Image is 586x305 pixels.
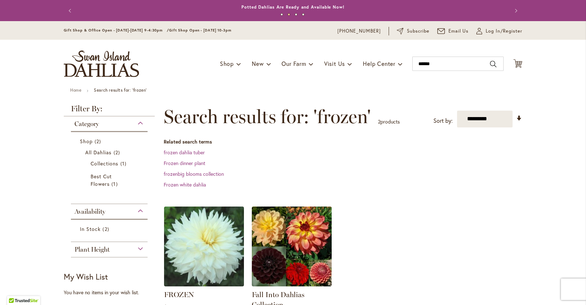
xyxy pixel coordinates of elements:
[337,28,381,35] a: [PHONE_NUMBER]
[111,180,119,188] span: 1
[64,4,78,18] button: Previous
[397,28,429,35] a: Subscribe
[164,106,371,127] span: Search results for: 'frozen'
[164,290,194,299] a: FROZEN
[363,60,395,67] span: Help Center
[252,281,332,288] a: Fall Into Dahlias Collection
[437,28,469,35] a: Email Us
[91,160,119,167] span: Collections
[91,160,130,167] a: Collections
[378,118,380,125] span: 2
[64,50,139,77] a: store logo
[91,173,130,188] a: Best Cut Flowers
[476,28,522,35] a: Log In/Register
[378,116,400,127] p: products
[407,28,429,35] span: Subscribe
[508,4,522,18] button: Next
[91,173,112,187] span: Best Cut Flowers
[252,207,332,286] img: Fall Into Dahlias Collection
[80,138,93,145] span: Shop
[5,280,25,300] iframe: Launch Accessibility Center
[64,289,159,296] div: You have no items in your wish list.
[288,13,290,16] button: 2 of 4
[75,208,105,216] span: Availability
[94,87,147,93] strong: Search results for: 'frozen'
[80,137,140,145] a: Shop
[448,28,469,35] span: Email Us
[433,114,453,127] label: Sort by:
[114,149,122,156] span: 2
[220,60,234,67] span: Shop
[164,138,522,145] dt: Related search terms
[70,87,81,93] a: Home
[120,160,128,167] span: 1
[75,246,110,253] span: Plant Height
[64,105,155,116] strong: Filter By:
[282,60,306,67] span: Our Farm
[241,4,345,10] a: Potted Dahlias Are Ready and Available Now!
[295,13,297,16] button: 3 of 4
[85,149,135,156] a: All Dahlias
[164,160,205,166] a: Frozen dinner plant
[80,225,140,233] a: In Stock 2
[75,120,99,128] span: Category
[324,60,345,67] span: Visit Us
[302,13,304,16] button: 4 of 4
[64,271,108,282] strong: My Wish List
[164,170,224,177] a: frozenbig blooms collection
[95,137,103,145] span: 2
[164,281,244,288] a: Frozen
[252,60,264,67] span: New
[169,28,231,33] span: Gift Shop Open - [DATE] 10-3pm
[164,207,244,286] img: Frozen
[80,226,101,232] span: In Stock
[280,13,283,16] button: 1 of 4
[486,28,522,35] span: Log In/Register
[102,225,111,233] span: 2
[64,28,169,33] span: Gift Shop & Office Open - [DATE]-[DATE] 9-4:30pm /
[164,149,205,156] a: frozen dahlia tuber
[164,181,206,188] a: Frozen white dahlia
[85,149,112,156] span: All Dahlias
